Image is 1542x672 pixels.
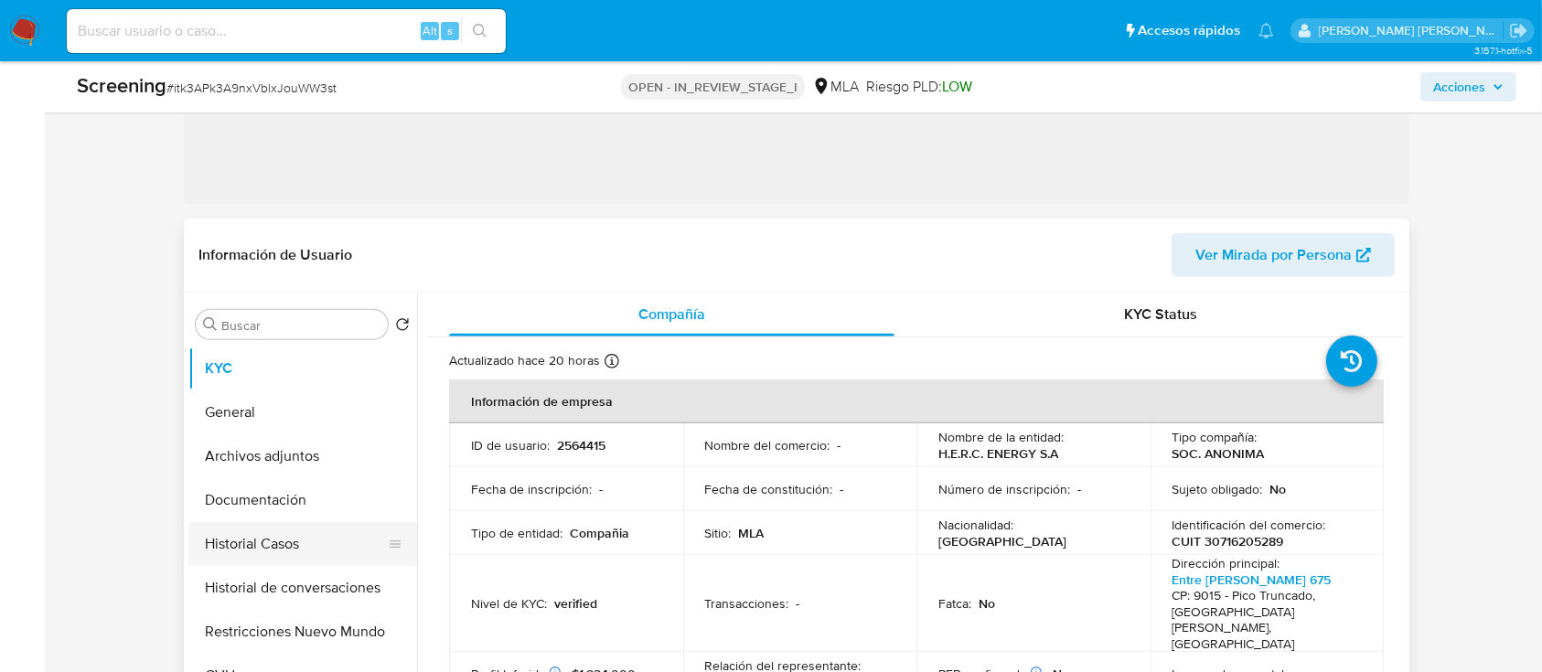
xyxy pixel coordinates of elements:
p: - [599,481,603,497]
a: Notificaciones [1258,23,1274,38]
button: Archivos adjuntos [188,434,417,478]
p: 2564415 [557,437,605,453]
div: MLA [812,77,859,97]
p: Tipo compañía : [1173,429,1258,445]
span: Riesgo PLD: [866,77,972,97]
button: Restricciones Nuevo Mundo [188,610,417,654]
p: OPEN - IN_REVIEW_STAGE_I [621,74,805,100]
p: Dirección principal : [1173,555,1280,571]
p: Sujeto obligado : [1173,481,1263,497]
span: # itk3APk3A9nxVblxJouWW3st [166,79,337,97]
p: Nombre de la entidad : [938,429,1064,445]
p: Actualizado hace 20 horas [449,352,600,369]
p: MLA [739,525,765,541]
input: Buscar [221,317,380,334]
p: CUIT 30716205289 [1173,533,1284,549]
p: Nombre del comercio : [705,437,830,453]
p: - [797,595,800,612]
a: Salir [1509,21,1528,40]
p: verified [554,595,597,612]
p: Número de inscripción : [938,481,1070,497]
p: - [1077,481,1081,497]
span: KYC Status [1124,304,1197,325]
span: Ver Mirada por Persona [1195,233,1352,277]
span: Alt [423,22,437,39]
p: Sitio : [705,525,732,541]
input: Buscar usuario o caso... [67,19,506,43]
button: Volver al orden por defecto [395,317,410,337]
b: Screening [77,70,166,100]
button: search-icon [461,18,498,44]
p: - [838,437,841,453]
p: Nacionalidad : [938,517,1013,533]
button: Historial de conversaciones [188,566,417,610]
p: Compañia [570,525,629,541]
p: Fecha de constitución : [705,481,833,497]
button: General [188,390,417,434]
span: Accesos rápidos [1138,21,1240,40]
p: No [979,595,995,612]
p: Transacciones : [705,595,789,612]
p: [GEOGRAPHIC_DATA] [938,533,1066,549]
button: KYC [188,347,417,390]
p: - [841,481,844,497]
button: Buscar [203,317,218,332]
p: Tipo de entidad : [471,525,562,541]
p: H.E.R.C. ENERGY S.A [938,445,1058,462]
p: Nivel de KYC : [471,595,547,612]
span: s [447,22,453,39]
button: Acciones [1420,72,1516,101]
p: Identificación del comercio : [1173,517,1326,533]
h4: CP: 9015 - Pico Truncado, [GEOGRAPHIC_DATA][PERSON_NAME], [GEOGRAPHIC_DATA] [1173,588,1355,652]
span: Compañía [638,304,705,325]
button: Historial Casos [188,522,402,566]
button: Documentación [188,478,417,522]
span: 3.157.1-hotfix-5 [1474,43,1533,58]
p: Fecha de inscripción : [471,481,592,497]
p: SOC. ANONIMA [1173,445,1265,462]
p: ID de usuario : [471,437,550,453]
span: Acciones [1433,72,1485,101]
span: LOW [942,76,972,97]
h1: Información de Usuario [198,246,352,264]
button: Ver Mirada por Persona [1172,233,1395,277]
p: emmanuel.vitiello@mercadolibre.com [1319,22,1504,39]
p: No [1270,481,1287,497]
a: Entre [PERSON_NAME] 675 [1173,571,1332,589]
p: Fatca : [938,595,971,612]
th: Información de empresa [449,379,1384,423]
